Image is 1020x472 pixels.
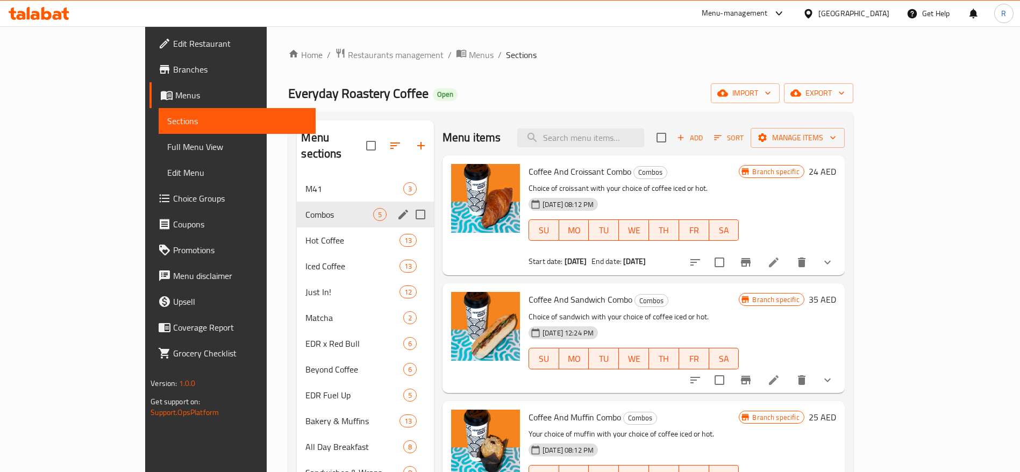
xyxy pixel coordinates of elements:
[635,295,668,307] span: Combos
[395,206,411,223] button: edit
[456,48,494,62] a: Menus
[709,348,739,369] button: SA
[517,128,644,147] input: search
[151,405,219,419] a: Support.OpsPlatform
[633,166,667,179] div: Combos
[708,369,731,391] span: Select to update
[675,132,704,144] span: Add
[403,311,417,324] div: items
[433,88,458,101] div: Open
[305,285,399,298] span: Just In!
[404,313,416,323] span: 2
[564,223,585,238] span: MO
[404,390,416,401] span: 5
[793,87,845,100] span: export
[149,56,316,82] a: Branches
[649,219,679,241] button: TH
[707,130,751,146] span: Sort items
[818,8,889,19] div: [GEOGRAPHIC_DATA]
[149,237,316,263] a: Promotions
[288,48,853,62] nav: breadcrumb
[815,249,840,275] button: show more
[593,351,615,367] span: TU
[682,249,708,275] button: sort-choices
[653,223,675,238] span: TH
[619,219,649,241] button: WE
[529,182,739,195] p: Choice of croissant with your choice of coffee iced or hot.
[297,331,434,356] div: EDR x Red Bull6
[538,445,598,455] span: [DATE] 08:12 PM
[404,442,416,452] span: 8
[433,90,458,99] span: Open
[809,292,836,307] h6: 35 AED
[173,192,307,205] span: Choice Groups
[748,295,803,305] span: Branch specific
[673,130,707,146] span: Add item
[360,134,382,157] span: Select all sections
[634,294,668,307] div: Combos
[591,254,622,268] span: End date:
[498,48,502,61] li: /
[789,367,815,393] button: delete
[305,260,399,273] span: Iced Coffee
[149,82,316,108] a: Menus
[683,223,705,238] span: FR
[149,314,316,340] a: Coverage Report
[297,408,434,434] div: Bakery & Muffins13
[400,285,417,298] div: items
[400,260,417,273] div: items
[619,348,649,369] button: WE
[297,382,434,408] div: EDR Fuel Up5
[751,128,845,148] button: Manage items
[297,356,434,382] div: Beyond Coffee6
[711,130,746,146] button: Sort
[767,374,780,387] a: Edit menu item
[305,311,403,324] span: Matcha
[529,348,559,369] button: SU
[767,256,780,269] a: Edit menu item
[529,254,563,268] span: Start date:
[173,63,307,76] span: Branches
[623,412,657,425] div: Combos
[151,395,200,409] span: Get support on:
[683,351,705,367] span: FR
[305,208,373,221] span: Combos
[297,176,434,202] div: M413
[679,219,709,241] button: FR
[301,130,366,162] h2: Menu sections
[149,263,316,289] a: Menu disclaimer
[404,364,416,375] span: 6
[305,234,399,247] div: Hot Coffee
[305,389,403,402] span: EDR Fuel Up
[559,219,589,241] button: MO
[382,133,408,159] span: Sort sections
[173,218,307,231] span: Coupons
[529,163,631,180] span: Coffee And Croissant Combo
[789,249,815,275] button: delete
[469,48,494,61] span: Menus
[149,289,316,314] a: Upsell
[175,89,307,102] span: Menus
[305,337,403,350] span: EDR x Red Bull
[173,37,307,50] span: Edit Restaurant
[149,211,316,237] a: Coupons
[149,340,316,366] a: Grocery Checklist
[714,351,735,367] span: SA
[305,414,399,427] span: Bakery & Muffins
[759,131,836,145] span: Manage items
[634,166,667,178] span: Combos
[400,414,417,427] div: items
[533,351,555,367] span: SU
[1001,8,1006,19] span: R
[400,416,416,426] span: 13
[448,48,452,61] li: /
[173,269,307,282] span: Menu disclaimer
[403,389,417,402] div: items
[404,339,416,349] span: 6
[451,292,520,361] img: Coffee And Sandwich Combo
